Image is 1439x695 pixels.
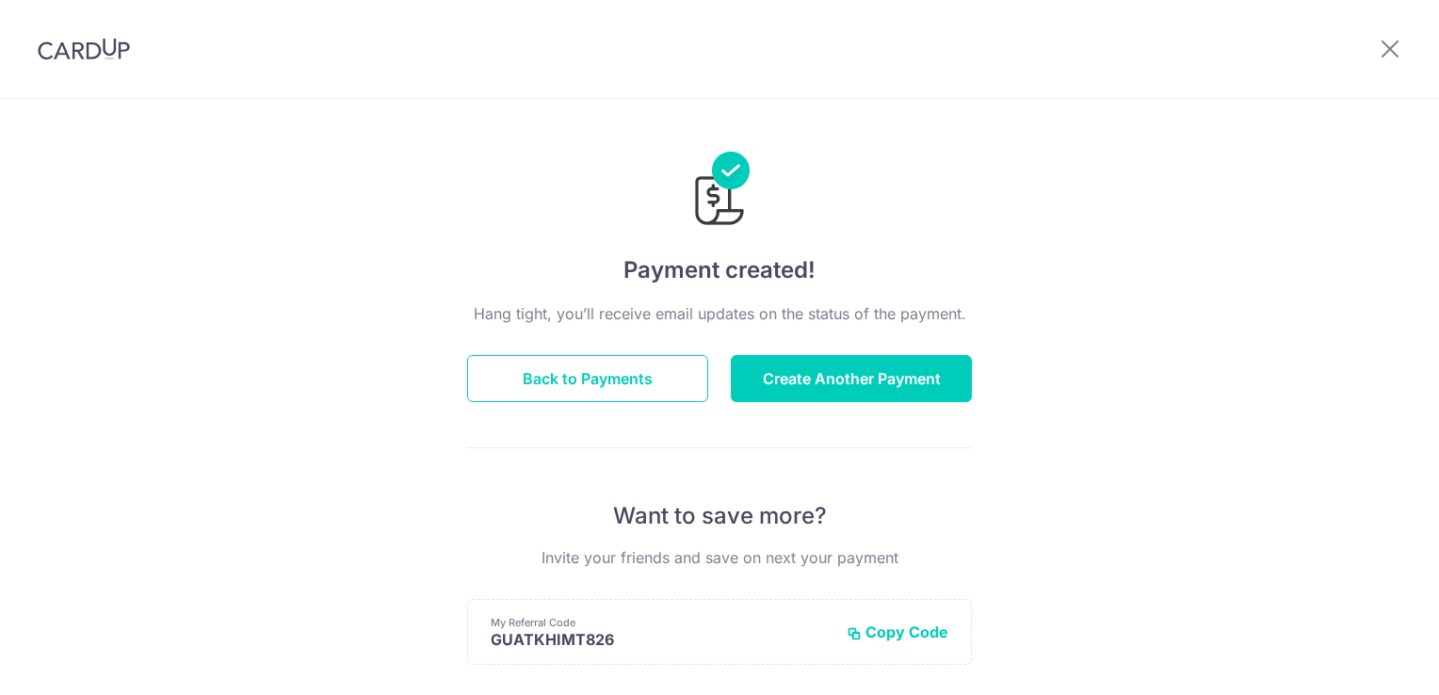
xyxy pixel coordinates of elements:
button: Copy Code [847,622,948,641]
p: GUATKHIMT826 [491,630,832,649]
img: Payments [689,152,750,231]
button: Back to Payments [467,355,708,402]
p: My Referral Code [491,615,832,630]
button: Create Another Payment [731,355,972,402]
p: Hang tight, you’ll receive email updates on the status of the payment. [467,302,972,325]
img: CardUp [38,38,130,60]
h4: Payment created! [467,253,972,287]
iframe: Opens a widget where you can find more information [1318,638,1420,686]
p: Want to save more? [467,501,972,531]
p: Invite your friends and save on next your payment [467,546,972,569]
